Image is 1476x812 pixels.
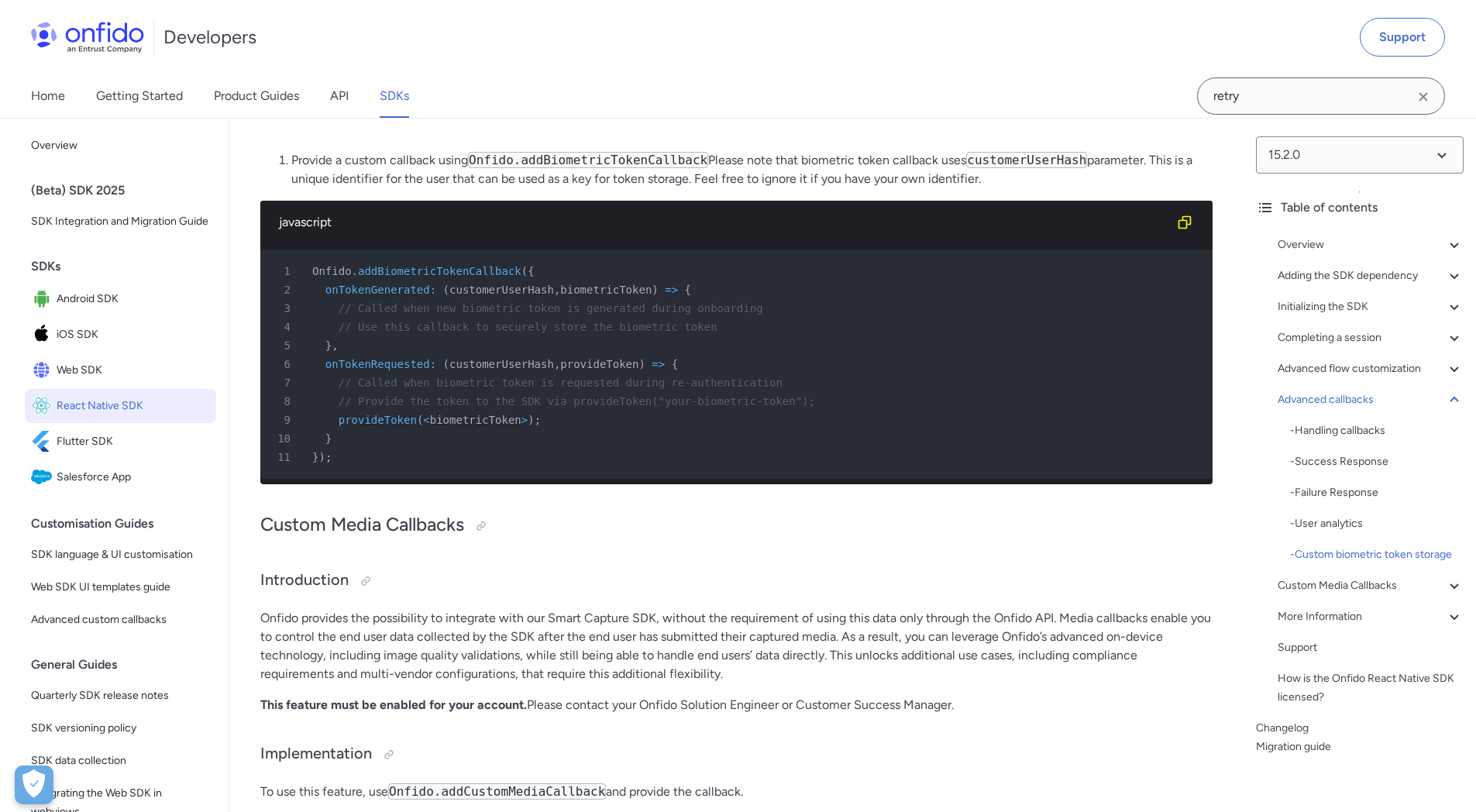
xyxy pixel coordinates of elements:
code: Onfido.addCustomMediaCallback [388,783,606,800]
span: { [672,358,678,370]
div: SDKs [31,251,222,282]
a: Initializing the SDK [1278,298,1464,316]
img: IconiOS SDK [31,324,57,346]
span: 10 [267,429,301,448]
a: Adding the SDK dependency [1278,267,1464,285]
p: Onfido provides the possibility to integrate with our Smart Capture SDK, without the requirement ... [260,609,1213,683]
a: -Custom biometric token storage [1290,545,1464,564]
a: Advanced custom callbacks [25,604,216,635]
span: : [430,284,436,296]
a: More Information [1278,607,1464,626]
a: SDK language & UI customisation [25,539,216,570]
span: , [554,358,560,370]
span: ( [443,358,449,370]
a: -Failure Response [1290,483,1464,502]
a: Overview [25,130,216,161]
code: customerUserHash [966,152,1087,168]
div: - Success Response [1290,452,1464,471]
span: // Called when new biometric token is generated during onboarding [339,302,763,315]
span: { [685,284,691,296]
a: Quarterly SDK release notes [25,680,216,711]
span: ( [443,284,449,296]
span: => [665,284,678,296]
span: ) [638,358,645,370]
span: ; [535,414,541,426]
a: -Success Response [1290,452,1464,471]
a: Overview [1278,236,1464,254]
a: -User analytics [1290,514,1464,533]
a: IconSalesforce AppSalesforce App [25,460,216,494]
span: SDK language & UI customisation [31,545,210,564]
div: Support [1278,638,1464,657]
span: 4 [267,318,301,336]
span: // Provide the token to the SDK via provideToken("your-biometric-token"); [339,395,815,408]
img: IconReact Native SDK [31,395,57,417]
span: ( [417,414,423,426]
h3: Implementation [260,742,1213,767]
img: IconAndroid SDK [31,288,57,310]
div: - User analytics [1290,514,1464,533]
span: Salesforce App [57,466,210,488]
span: Web SDK UI templates guide [31,578,210,597]
span: ) [318,451,325,463]
a: IconFlutter SDKFlutter SDK [25,425,216,459]
span: Onfido [312,265,352,277]
span: > [521,414,528,426]
span: 5 [267,336,301,355]
code: Onfido.addBiometricTokenCallback [468,152,708,168]
svg: Clear search field button [1414,88,1433,106]
span: biometricToken [560,284,652,296]
button: Open Preferences [15,766,53,804]
span: } [312,451,318,463]
span: } [325,339,332,352]
span: Quarterly SDK release notes [31,686,210,705]
span: 9 [267,411,301,429]
a: Advanced flow customization [1278,360,1464,378]
div: - Custom biometric token storage [1290,545,1464,564]
span: customerUserHash [449,358,554,370]
a: Web SDK UI templates guide [25,572,216,603]
span: onTokenGenerated [325,284,430,296]
div: Completing a session [1278,329,1464,347]
span: 7 [267,373,301,392]
img: Onfido Logo [31,22,144,53]
span: . [352,265,358,277]
div: javascript [279,213,1169,232]
a: Getting Started [96,74,183,118]
button: Copy code snippet button [1169,207,1200,238]
span: 11 [267,448,301,466]
input: Onfido search input field [1197,77,1445,115]
span: ) [652,284,658,296]
div: - Handling callbacks [1290,421,1464,440]
a: Product Guides [214,74,299,118]
a: SDK Integration and Migration Guide [25,206,216,237]
a: Custom Media Callbacks [1278,576,1464,595]
div: Customisation Guides [31,508,222,539]
span: } [325,432,332,445]
span: React Native SDK [57,395,210,417]
a: IconAndroid SDKAndroid SDK [25,282,216,316]
span: Overview [31,136,210,155]
span: SDK data collection [31,752,210,770]
p: Please contact your Onfido Solution Engineer or Customer Success Manager. [260,696,1213,714]
a: Support [1360,18,1445,57]
strong: This feature must be enabled for your account. [260,697,527,712]
span: 2 [267,280,301,299]
span: ( [521,265,528,277]
span: SDK Integration and Migration Guide [31,212,210,231]
div: (Beta) SDK 2025 [31,175,222,206]
span: 6 [267,355,301,373]
span: Android SDK [57,288,210,310]
span: , [332,339,338,352]
span: provideToken [560,358,638,370]
a: Advanced callbacks [1278,391,1464,409]
span: , [554,284,560,296]
a: Changelog [1256,719,1464,738]
div: How is the Onfido React Native SDK licensed? [1278,669,1464,707]
span: iOS SDK [57,324,210,346]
